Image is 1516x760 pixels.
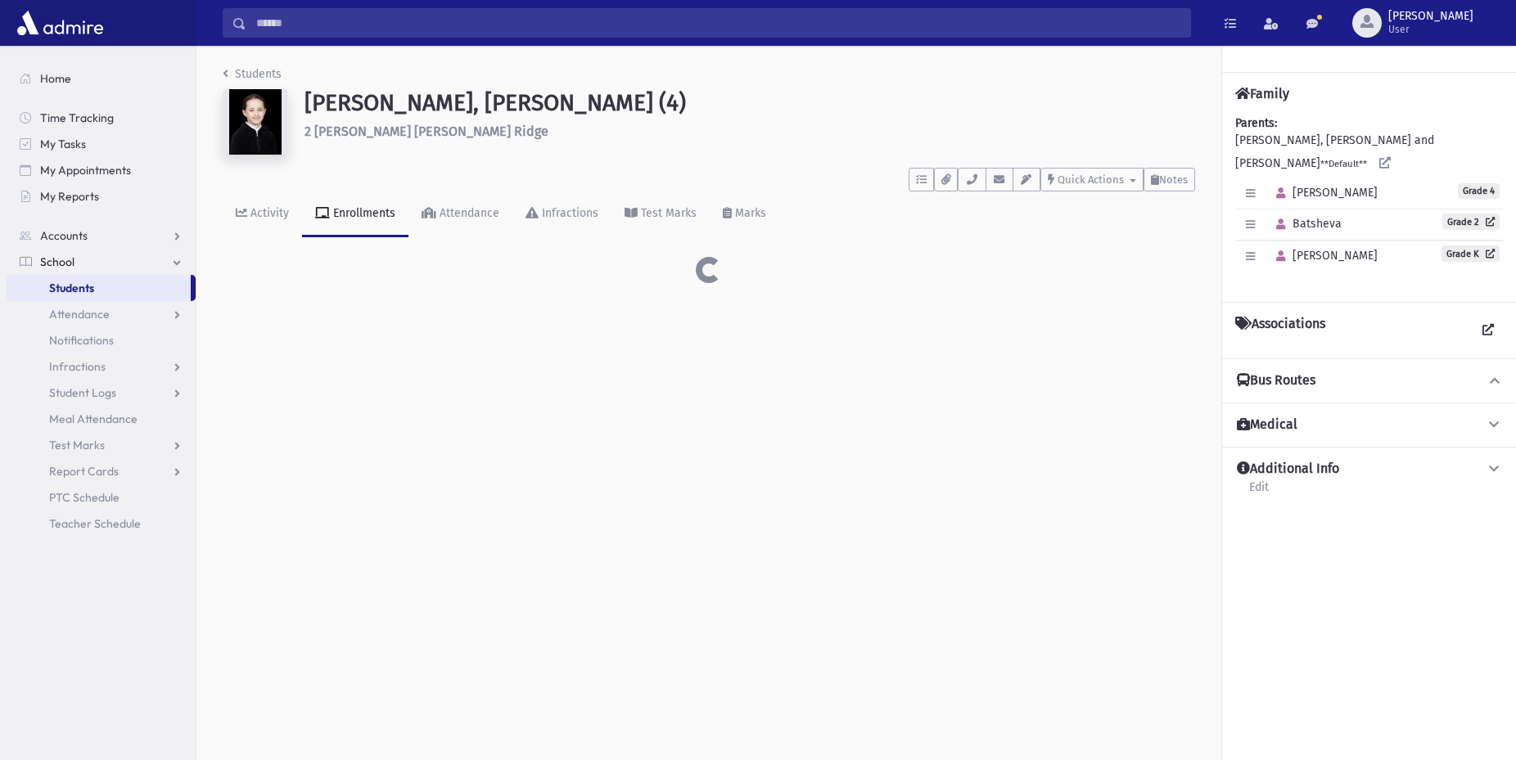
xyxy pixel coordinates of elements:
[246,8,1190,38] input: Search
[1058,173,1124,186] span: Quick Actions
[7,432,196,458] a: Test Marks
[49,490,120,505] span: PTC Schedule
[13,7,107,39] img: AdmirePro
[1388,23,1473,36] span: User
[1235,316,1325,345] h4: Associations
[1237,461,1339,478] h4: Additional Info
[40,137,86,151] span: My Tasks
[1144,168,1195,191] button: Notes
[1237,372,1315,389] h4: Bus Routes
[7,157,196,183] a: My Appointments
[223,191,302,237] a: Activity
[7,223,196,249] a: Accounts
[40,71,71,86] span: Home
[1388,10,1473,23] span: [PERSON_NAME]
[49,411,138,426] span: Meal Attendance
[7,353,196,380] a: Infractions
[223,89,288,155] img: 9k=
[1235,116,1277,130] b: Parents:
[40,228,88,243] span: Accounts
[1248,478,1270,507] a: Edit
[7,458,196,484] a: Report Cards
[40,110,114,125] span: Time Tracking
[305,124,1195,139] h6: 2 [PERSON_NAME] [PERSON_NAME] Ridge
[49,333,114,348] span: Notifications
[1458,183,1500,199] span: Grade 4
[7,327,196,353] a: Notifications
[7,484,196,510] a: PTC Schedule
[247,206,289,220] div: Activity
[7,131,196,157] a: My Tasks
[330,206,395,220] div: Enrollments
[7,183,196,209] a: My Reports
[436,206,499,220] div: Attendance
[1237,416,1297,434] h4: Medical
[7,65,196,92] a: Home
[49,385,116,400] span: Student Logs
[732,206,766,220] div: Marks
[7,301,196,327] a: Attendance
[223,67,282,81] a: Students
[512,191,611,237] a: Infractions
[1269,249,1378,263] span: [PERSON_NAME]
[1442,214,1500,230] a: Grade 2
[1442,245,1500,262] a: Grade K
[611,191,710,237] a: Test Marks
[49,307,110,322] span: Attendance
[49,438,105,452] span: Test Marks
[305,89,1195,117] h1: [PERSON_NAME], [PERSON_NAME] (4)
[1235,372,1503,389] button: Bus Routes
[49,516,141,531] span: Teacher Schedule
[302,191,408,237] a: Enrollments
[40,189,99,204] span: My Reports
[539,206,598,220] div: Infractions
[1159,173,1188,186] span: Notes
[1269,186,1378,200] span: [PERSON_NAME]
[49,464,119,479] span: Report Cards
[7,249,196,275] a: School
[1235,86,1289,101] h4: Family
[638,206,697,220] div: Test Marks
[223,65,282,89] nav: breadcrumb
[1235,115,1503,289] div: [PERSON_NAME], [PERSON_NAME] and [PERSON_NAME]
[49,281,94,295] span: Students
[49,359,106,374] span: Infractions
[1473,316,1503,345] a: View all Associations
[710,191,779,237] a: Marks
[408,191,512,237] a: Attendance
[7,510,196,537] a: Teacher Schedule
[40,163,131,178] span: My Appointments
[1040,168,1144,191] button: Quick Actions
[1235,416,1503,434] button: Medical
[7,406,196,432] a: Meal Attendance
[7,105,196,131] a: Time Tracking
[7,275,191,301] a: Students
[40,254,74,269] span: School
[1269,217,1342,231] span: Batsheva
[1235,461,1503,478] button: Additional Info
[7,380,196,406] a: Student Logs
